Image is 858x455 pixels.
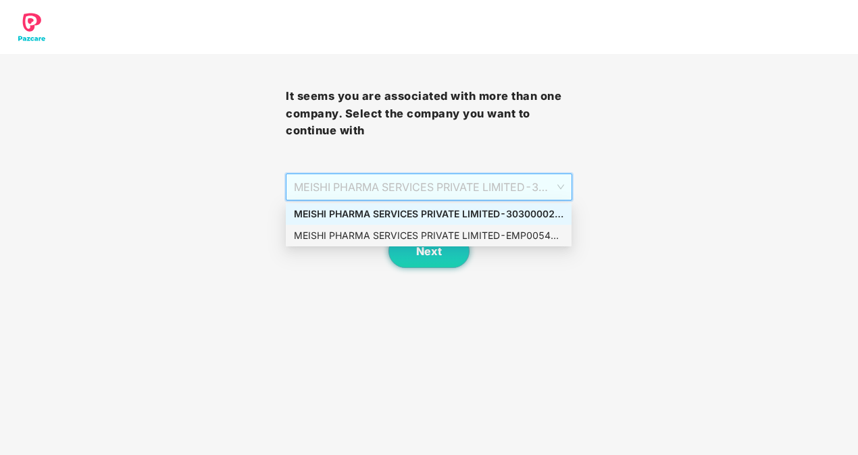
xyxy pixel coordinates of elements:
[416,245,442,258] span: Next
[294,174,563,200] span: MEISHI PHARMA SERVICES PRIVATE LIMITED - 303000028 - ADMIN
[294,207,563,221] div: MEISHI PHARMA SERVICES PRIVATE LIMITED - 303000028 - ADMIN
[286,88,572,140] h3: It seems you are associated with more than one company. Select the company you want to continue with
[294,228,563,243] div: MEISHI PHARMA SERVICES PRIVATE LIMITED - EMP0054 - ADMIN
[388,234,470,268] button: Next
